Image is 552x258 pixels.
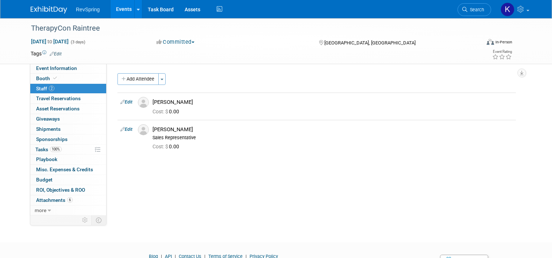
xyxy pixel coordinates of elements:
button: Add Attendee [117,73,159,85]
a: Edit [120,99,132,105]
img: ExhibitDay [31,6,67,13]
td: Toggle Event Tabs [92,215,107,225]
div: Sales Representative [153,135,513,141]
img: Associate-Profile-5.png [138,124,149,135]
span: ROI, Objectives & ROO [36,187,85,193]
span: Cost: $ [153,144,169,149]
span: 2 [49,86,54,91]
span: Tasks [35,146,62,152]
span: Booth [36,75,58,81]
span: Travel Reservations [36,95,81,101]
a: Travel Reservations [30,94,106,103]
a: Giveaways [30,114,106,124]
div: [PERSON_NAME] [153,126,513,133]
span: Cost: $ [153,109,169,114]
span: 6 [67,197,73,203]
a: Asset Reservations [30,104,106,114]
img: Associate-Profile-5.png [138,97,149,108]
span: to [46,39,53,44]
div: [PERSON_NAME] [153,99,513,106]
span: Attachments [36,197,73,203]
span: (3 days) [70,40,85,44]
a: ROI, Objectives & ROO [30,185,106,195]
span: 100% [50,146,62,152]
span: Giveaways [36,116,60,122]
span: Shipments [36,126,61,132]
span: Budget [36,177,53,183]
span: Asset Reservations [36,106,80,112]
span: 0.00 [153,109,182,114]
span: Sponsorships [36,136,67,142]
a: Search [458,3,491,16]
td: Tags [31,50,62,57]
a: Sponsorships [30,134,106,144]
span: more [35,207,46,213]
a: Playbook [30,155,106,164]
span: Playbook [36,156,57,162]
i: Booth reservation complete [53,76,57,80]
span: Staff [36,86,54,91]
span: RevSpring [76,7,100,12]
td: Personalize Event Tab Strip [79,215,92,225]
span: 0.00 [153,144,182,149]
div: TherapyCon Raintree [28,22,471,35]
button: Committed [154,38,197,46]
span: Event Information [36,65,77,71]
img: Kelsey Culver [501,3,514,16]
a: Shipments [30,124,106,134]
a: Staff2 [30,84,106,94]
span: Search [467,7,484,12]
a: Edit [50,51,62,56]
img: Format-Inperson.png [487,39,494,45]
div: Event Format [441,38,512,49]
span: Misc. Expenses & Credits [36,167,93,172]
a: Budget [30,175,106,185]
a: Attachments6 [30,195,106,205]
span: [GEOGRAPHIC_DATA], [GEOGRAPHIC_DATA] [324,40,416,46]
a: Misc. Expenses & Credits [30,165,106,175]
span: [DATE] [DATE] [31,38,69,45]
a: Tasks100% [30,145,106,155]
a: more [30,206,106,215]
div: Event Rating [492,50,512,54]
a: Event Information [30,63,106,73]
div: In-Person [495,39,512,45]
a: Edit [120,127,132,132]
a: Booth [30,74,106,83]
